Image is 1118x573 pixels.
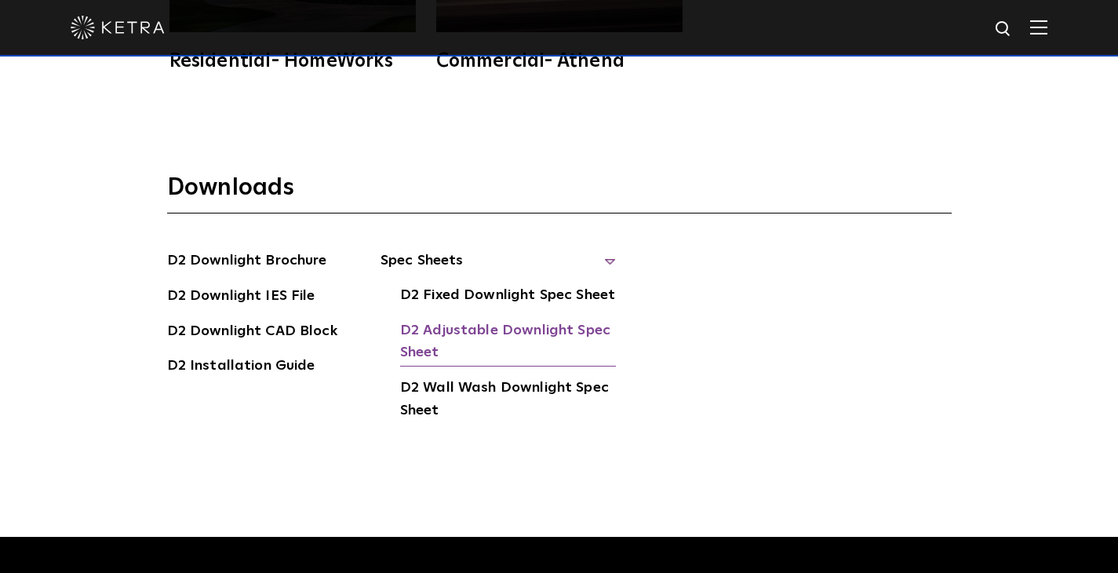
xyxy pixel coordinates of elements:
[169,52,416,71] div: Residential- HomeWorks
[71,16,165,39] img: ketra-logo-2019-white
[167,173,952,214] h3: Downloads
[994,20,1014,39] img: search icon
[1030,20,1047,35] img: Hamburger%20Nav.svg
[436,52,683,71] div: Commercial- Athena
[400,284,615,309] a: D2 Fixed Downlight Spec Sheet
[167,285,315,310] a: D2 Downlight IES File
[400,377,616,425] a: D2 Wall Wash Downlight Spec Sheet
[167,250,327,275] a: D2 Downlight Brochure
[167,355,315,380] a: D2 Installation Guide
[400,319,616,367] a: D2 Adjustable Downlight Spec Sheet
[167,320,337,345] a: D2 Downlight CAD Block
[381,250,616,284] span: Spec Sheets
